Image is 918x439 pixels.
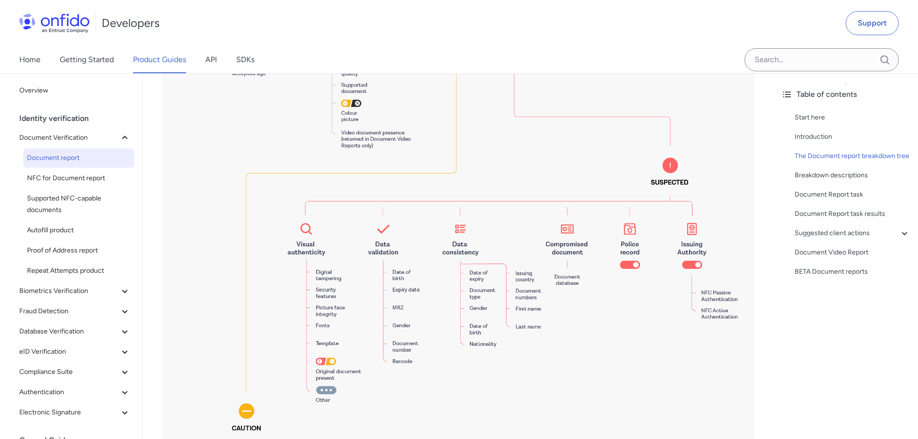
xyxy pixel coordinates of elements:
[19,46,40,73] a: Home
[15,128,134,147] button: Document Verification
[205,46,217,73] a: API
[27,225,131,236] span: Autofill product
[19,386,119,398] span: Authentication
[27,193,131,216] span: Supported NFC-capable documents
[236,46,254,73] a: SDKs
[27,173,131,184] span: NFC for Document report
[795,247,910,258] a: Document Video Report
[60,46,114,73] a: Getting Started
[795,131,910,143] a: Introduction
[795,112,910,123] a: Start here
[15,81,134,100] a: Overview
[19,407,119,418] span: Electronic Signature
[15,362,134,382] button: Compliance Suite
[23,221,134,240] a: Autofill product
[23,169,134,188] a: NFC for Document report
[19,132,119,144] span: Document Verification
[23,241,134,260] a: Proof of Address report
[27,245,131,256] span: Proof of Address report
[781,89,910,100] div: Table of contents
[795,227,910,239] a: Suggested client actions
[15,302,134,321] button: Fraud Detection
[15,342,134,361] button: eID Verification
[846,11,899,35] a: Support
[23,189,134,220] a: Supported NFC-capable documents
[15,281,134,301] button: Biometrics Verification
[27,152,131,164] span: Document report
[27,265,131,277] span: Repeat Attempts product
[15,383,134,402] button: Authentication
[19,366,119,378] span: Compliance Suite
[102,15,160,31] h1: Developers
[15,322,134,341] button: Database Verification
[795,189,910,200] a: Document Report task
[795,170,910,181] a: Breakdown descriptions
[133,46,186,73] a: Product Guides
[23,148,134,168] a: Document report
[19,13,90,33] img: Onfido Logo
[19,346,119,358] span: eID Verification
[745,48,899,71] input: Onfido search input field
[15,403,134,422] button: Electronic Signature
[19,85,131,96] span: Overview
[19,326,119,337] span: Database Verification
[19,109,138,128] div: Identity verification
[795,208,910,220] a: Document Report task results
[795,150,910,162] a: The Document report breakdown tree
[19,285,119,297] span: Biometrics Verification
[795,266,910,278] a: BETA Document reports
[23,261,134,280] a: Repeat Attempts product
[19,306,119,317] span: Fraud Detection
